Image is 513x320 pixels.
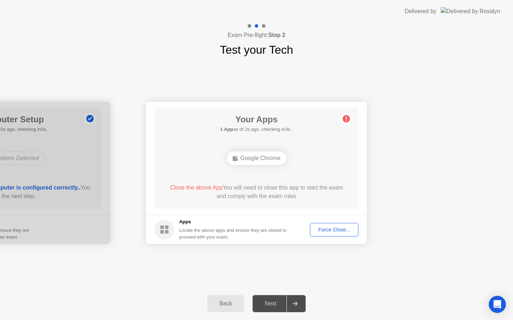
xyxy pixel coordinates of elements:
[207,295,244,312] button: Back
[170,185,223,191] span: Close the above App
[209,300,242,307] div: Back
[179,218,287,225] h5: Apps
[268,32,285,38] b: Step 2
[220,126,293,133] h5: as of 2s ago, checking in3s..
[179,227,287,240] div: Locate the above apps and ensure they are closed to proceed with your exam.
[220,113,293,126] h1: Your Apps
[220,127,233,132] b: 1 App
[489,296,506,313] div: Open Intercom Messenger
[220,41,293,58] h1: Test your Tech
[227,151,286,165] div: Google Chrome
[441,7,500,15] img: Delivered by Rosalyn
[165,183,348,201] div: You will need to close this app to start the exam and comply with the exam rules
[255,300,286,307] div: Next
[228,31,285,39] h4: Exam Pre-flight:
[405,7,436,16] div: Delivered by
[310,223,358,236] button: Force Close...
[312,227,356,233] div: Force Close...
[253,295,306,312] button: Next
